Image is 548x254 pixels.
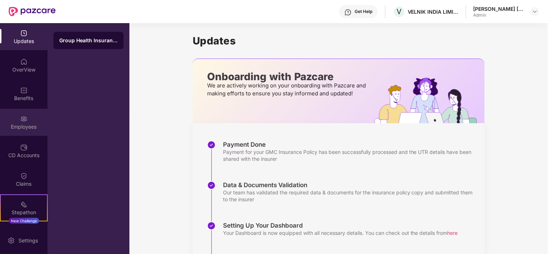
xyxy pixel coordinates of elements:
[207,82,368,98] p: We are actively working on your onboarding with Pazcare and making efforts to ensure you stay inf...
[59,37,118,44] div: Group Health Insurance
[207,73,368,80] p: Onboarding with Pazcare
[223,141,478,148] div: Payment Done
[223,148,478,162] div: Payment for your GMC Insurance Policy has been successfully processed and the UTR details have be...
[16,237,40,244] div: Settings
[223,181,478,189] div: Data & Documents Validation
[474,5,524,12] div: [PERSON_NAME] [PERSON_NAME]
[223,221,458,229] div: Setting Up Your Dashboard
[20,201,27,208] img: svg+xml;base64,PHN2ZyB4bWxucz0iaHR0cDovL3d3dy53My5vcmcvMjAwMC9zdmciIHdpZHRoPSIyMSIgaGVpZ2h0PSIyMC...
[355,9,372,14] div: Get Help
[20,87,27,94] img: svg+xml;base64,PHN2ZyBpZD0iQmVuZWZpdHMiIHhtbG5zPSJodHRwOi8vd3d3LnczLm9yZy8yMDAwL3N2ZyIgd2lkdGg9Ij...
[374,78,485,123] img: hrOnboarding
[20,144,27,151] img: svg+xml;base64,PHN2ZyBpZD0iQ0RfQWNjb3VudHMiIGRhdGEtbmFtZT0iQ0QgQWNjb3VudHMiIHhtbG5zPSJodHRwOi8vd3...
[474,12,524,18] div: Admin
[223,229,458,236] div: Your Dashboard is now equipped with all necessary details. You can check out the details from
[20,58,27,65] img: svg+xml;base64,PHN2ZyBpZD0iSG9tZSIgeG1sbnM9Imh0dHA6Ly93d3cudzMub3JnLzIwMDAvc3ZnIiB3aWR0aD0iMjAiIG...
[397,7,402,16] span: V
[193,35,485,47] h1: Updates
[532,9,538,14] img: svg+xml;base64,PHN2ZyBpZD0iRHJvcGRvd24tMzJ4MzIiIHhtbG5zPSJodHRwOi8vd3d3LnczLm9yZy8yMDAwL3N2ZyIgd2...
[8,237,15,244] img: svg+xml;base64,PHN2ZyBpZD0iU2V0dGluZy0yMHgyMCIgeG1sbnM9Imh0dHA6Ly93d3cudzMub3JnLzIwMDAvc3ZnIiB3aW...
[20,30,27,37] img: svg+xml;base64,PHN2ZyBpZD0iVXBkYXRlZCIgeG1sbnM9Imh0dHA6Ly93d3cudzMub3JnLzIwMDAvc3ZnIiB3aWR0aD0iMj...
[448,230,458,236] span: here
[344,9,352,16] img: svg+xml;base64,PHN2ZyBpZD0iSGVscC0zMngzMiIgeG1sbnM9Imh0dHA6Ly93d3cudzMub3JnLzIwMDAvc3ZnIiB3aWR0aD...
[207,181,216,190] img: svg+xml;base64,PHN2ZyBpZD0iU3RlcC1Eb25lLTMyeDMyIiB4bWxucz0iaHR0cDovL3d3dy53My5vcmcvMjAwMC9zdmciIH...
[9,218,39,224] div: New Challenge
[223,189,478,203] div: Our team has validated the required data & documents for the insurance policy copy and submitted ...
[9,7,56,16] img: New Pazcare Logo
[207,221,216,230] img: svg+xml;base64,PHN2ZyBpZD0iU3RlcC1Eb25lLTMyeDMyIiB4bWxucz0iaHR0cDovL3d3dy53My5vcmcvMjAwMC9zdmciIH...
[408,8,458,15] div: VELNIK INDIA LIMITED
[20,172,27,180] img: svg+xml;base64,PHN2ZyBpZD0iQ2xhaW0iIHhtbG5zPSJodHRwOi8vd3d3LnczLm9yZy8yMDAwL3N2ZyIgd2lkdGg9IjIwIi...
[207,141,216,149] img: svg+xml;base64,PHN2ZyBpZD0iU3RlcC1Eb25lLTMyeDMyIiB4bWxucz0iaHR0cDovL3d3dy53My5vcmcvMjAwMC9zdmciIH...
[20,115,27,122] img: svg+xml;base64,PHN2ZyBpZD0iRW1wbG95ZWVzIiB4bWxucz0iaHR0cDovL3d3dy53My5vcmcvMjAwMC9zdmciIHdpZHRoPS...
[1,209,47,216] div: Stepathon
